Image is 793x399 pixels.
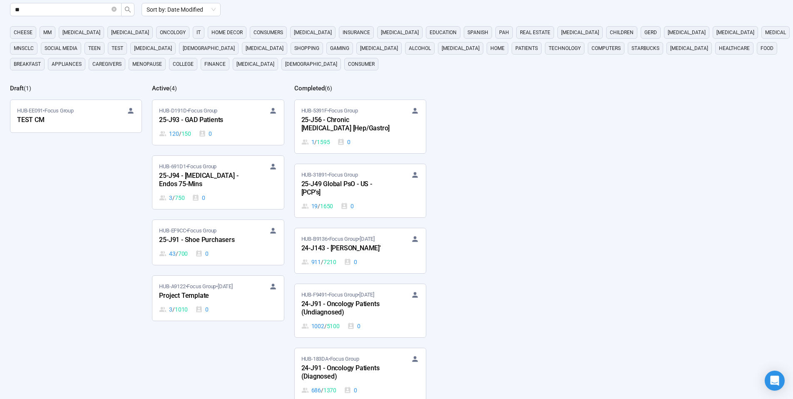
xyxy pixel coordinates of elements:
span: 1370 [323,386,336,395]
h2: Active [152,85,169,92]
span: / [176,249,178,258]
span: ( 4 ) [169,85,177,92]
div: 25-J91 - Shoe Purchasers [159,235,251,246]
span: / [172,305,175,314]
span: it [196,28,201,37]
span: [MEDICAL_DATA] [442,44,480,52]
div: 24-J143 - [PERSON_NAME]' [301,243,393,254]
div: 1 [301,137,330,147]
span: / [318,202,320,211]
span: breakfast [14,60,41,68]
div: 0 [344,386,357,395]
span: social media [45,44,77,52]
div: TEST CM [17,115,109,126]
a: HUB-D191D•Focus Group25-J93 - GAD Patients120 / 1500 [152,100,283,145]
div: Project Template [159,291,251,302]
div: 1002 [301,322,340,331]
div: 25-J56 - Chronic [MEDICAL_DATA] [Hep/Gastro] [301,115,393,134]
span: / [321,257,323,267]
div: 3 [159,193,184,202]
span: HUB-F9491 • Focus Group • [301,291,374,299]
div: 24-J91 - Oncology Patients (Undiagnosed) [301,299,393,318]
span: college [173,60,194,68]
a: HUB-EF9CC•Focus Group25-J91 - Shoe Purchasers43 / 7000 [152,220,283,265]
div: 120 [159,129,191,138]
div: 43 [159,249,188,258]
a: HUB-EE091•Focus GroupTEST CM [10,100,142,132]
span: 1010 [175,305,188,314]
span: home decor [211,28,243,37]
span: finance [204,60,226,68]
span: / [314,137,317,147]
div: 0 [341,202,354,211]
span: HUB-A9122 • Focus Group • [159,282,232,291]
span: healthcare [719,44,750,52]
span: menopause [132,60,162,68]
span: 700 [178,249,188,258]
span: HUB-183DA • Focus Group [301,355,359,363]
span: [MEDICAL_DATA] [62,28,100,37]
div: 0 [199,129,212,138]
span: / [321,386,323,395]
span: caregivers [92,60,122,68]
a: HUB-A9122•Focus Group•[DATE]Project Template3 / 10100 [152,276,283,321]
div: 3 [159,305,188,314]
button: search [121,3,134,16]
div: 0 [337,137,351,147]
a: HUB-5391F•Focus Group25-J56 - Chronic [MEDICAL_DATA] [Hep/Gastro]1 / 15950 [295,100,426,153]
span: Test [112,44,123,52]
span: real estate [520,28,550,37]
div: 0 [195,249,209,258]
span: 5100 [327,322,340,331]
span: search [124,6,131,13]
span: Spanish [467,28,488,37]
span: ( 6 ) [325,85,332,92]
span: [DEMOGRAPHIC_DATA] [183,44,235,52]
span: [MEDICAL_DATA] [236,60,274,68]
span: 1650 [320,202,333,211]
span: [MEDICAL_DATA] [294,28,332,37]
a: HUB-31891•Focus Group25-J49 Global PsO - US - [PCP's]19 / 16500 [295,164,426,217]
span: Teen [88,44,101,52]
span: close-circle [112,7,117,12]
span: [MEDICAL_DATA] [360,44,398,52]
span: gaming [330,44,349,52]
span: Insurance [343,28,370,37]
time: [DATE] [218,283,233,289]
span: HUB-31891 • Focus Group [301,171,358,179]
span: HUB-691D1 • Focus Group [159,162,216,171]
span: [MEDICAL_DATA] [561,28,599,37]
span: [MEDICAL_DATA] [111,28,149,37]
span: [MEDICAL_DATA] [670,44,708,52]
span: [MEDICAL_DATA] [246,44,283,52]
div: 25-J94 - [MEDICAL_DATA] - Endos 75-Mins [159,171,251,190]
span: / [324,322,327,331]
span: children [610,28,634,37]
span: cheese [14,28,32,37]
span: education [430,28,457,37]
span: HUB-B9136 • Focus Group • [301,235,375,243]
h2: Draft [10,85,24,92]
span: [DEMOGRAPHIC_DATA] [285,60,337,68]
a: HUB-691D1•Focus Group25-J94 - [MEDICAL_DATA] - Endos 75-Mins3 / 7500 [152,156,283,209]
span: MM [43,28,52,37]
span: HUB-EF9CC • Focus Group [159,227,216,235]
span: oncology [160,28,186,37]
span: [MEDICAL_DATA] [668,28,706,37]
span: [MEDICAL_DATA] [381,28,419,37]
span: GERD [644,28,657,37]
time: [DATE] [359,292,374,298]
span: starbucks [631,44,659,52]
span: / [172,193,175,202]
span: Sort by: Date Modified [147,3,216,16]
span: [MEDICAL_DATA] [134,44,172,52]
div: 25-J93 - GAD Patients [159,115,251,126]
span: [MEDICAL_DATA] [716,28,754,37]
span: consumer [348,60,375,68]
span: computers [592,44,621,52]
span: close-circle [112,6,117,14]
div: 24-J91 - Oncology Patients (Diagnosed) [301,363,393,382]
span: HUB-EE091 • Focus Group [17,107,74,115]
span: mnsclc [14,44,34,52]
span: HUB-D191D • Focus Group [159,107,217,115]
